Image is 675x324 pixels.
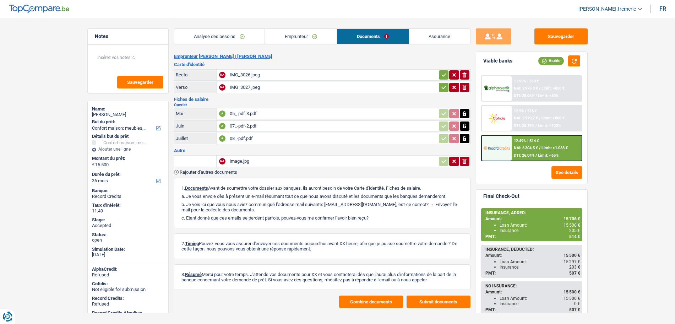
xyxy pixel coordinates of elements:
[514,116,538,120] span: NAI: 2 970,7 €
[230,70,436,80] div: IMG_3026.jpeg
[514,139,539,143] div: 12.49% | 514 €
[539,146,540,150] span: /
[180,170,237,174] span: Rajouter d'autres documents
[573,3,642,15] a: [PERSON_NAME].tremerie
[92,247,164,252] div: Simulation Date:
[92,281,164,287] div: Cofidis:
[92,147,164,152] div: Ajouter une ligne
[117,76,163,88] button: Sauvegarder
[92,119,163,125] label: But du prêt:
[92,112,164,118] div: [PERSON_NAME]
[538,123,561,128] span: Limit: <100%
[551,166,582,179] button: See details
[181,215,463,221] p: c. Etant donné que ces emails se perdent parfois, pouvez-vous me confirmer l’avoir bien reçu?
[564,223,580,228] span: 15 500 €
[485,210,580,215] div: INSURANCE, ADDED:
[485,216,580,221] div: Amount:
[485,283,580,288] div: NO INSURANCE:
[92,156,163,161] label: Montant du prêt:
[569,265,580,270] span: 203 €
[219,72,225,78] div: NA
[181,241,463,252] p: 2. Pouvez-vous vous assurer d'envoyer ces documents aujourd'hui avant XX heure, afin que je puiss...
[174,170,237,174] button: Rajouter d'autres documents
[564,216,580,221] span: 15 706 €
[181,272,463,282] p: 3. Merci pour votre temps. J'attends vos documents pour XX et vous contacterai dès que j'aurai p...
[174,97,470,102] h3: Fiches de salaire
[538,153,559,158] span: Limit: <65%
[541,86,565,91] span: Limit: >850 €
[485,307,580,312] div: PMT:
[514,109,537,113] div: 12.9% | 516 €
[92,134,164,139] div: Détails but du prêt
[176,111,215,116] div: Mai
[535,153,537,158] span: /
[514,123,534,128] span: DTI: 28.19%
[483,58,512,64] div: Viable banks
[569,228,580,233] span: 205 €
[484,112,510,125] img: Cofidis
[174,54,470,59] h2: Emprunteur [PERSON_NAME] | [PERSON_NAME]
[500,223,580,228] div: Loan Amount:
[539,86,540,91] span: /
[92,301,164,307] div: Refused
[230,108,436,119] div: 05_-pdf-3.pdf
[484,85,510,93] img: AlphaCredit
[564,296,580,301] span: 15 500 €
[514,79,539,83] div: 11.99% | 510 €
[92,202,164,208] div: Taux d'intérêt:
[174,103,470,107] h2: Ouvrier
[541,146,568,150] span: Limit: >1.033 €
[230,156,436,167] div: image.jpg
[185,272,202,277] span: Résumé
[92,223,164,228] div: Accepted
[92,287,164,292] div: Not eligible for submission
[92,296,164,301] div: Record Credits:
[9,5,69,13] img: TopCompare Logo
[500,301,580,306] div: Insurance:
[185,241,199,246] span: Timing
[174,62,470,67] h3: Carte d'identité
[181,194,463,199] p: a. Je vous envoie dès à présent un e-mail résumant tout ce que nous avons discuté et les doc...
[538,93,559,98] span: Limit: <50%
[534,28,588,44] button: Sauvegarder
[265,29,337,44] a: Emprunteur
[538,57,564,65] div: Viable
[181,185,463,191] p: 1. Avant de soumettre votre dossier aux banques, ils auront besoin de votre Carte d'identité, Fic...
[181,202,463,212] p: b. Je vois ici que vous nous aviez communiqué l’adresse mail suivante: [EMAIL_ADDRESS][DOMAIN_NA...
[574,301,580,306] span: 0 €
[92,208,164,214] div: 11.49
[564,290,580,295] span: 15 500 €
[92,106,164,112] div: Name:
[569,271,580,276] span: 507 €
[185,185,208,191] span: Documents
[176,136,215,141] div: Juillet
[92,266,164,272] div: AlphaCredit:
[539,116,540,120] span: /
[483,193,519,199] div: Final Check-Out
[176,85,215,90] div: Verso
[92,237,164,243] div: open
[230,82,436,93] div: IMG_3027.jpeg
[541,116,565,120] span: Limit: >800 €
[92,217,164,223] div: Stage:
[535,93,537,98] span: /
[500,296,580,301] div: Loan Amount:
[500,228,580,233] div: Insurance:
[485,253,580,258] div: Amount:
[339,296,403,308] button: Combine documents
[578,6,636,12] span: [PERSON_NAME].tremerie
[564,253,580,258] span: 15 500 €
[219,158,225,164] div: NA
[484,141,510,155] img: Record Credits
[176,123,215,129] div: Juin
[174,148,470,153] h3: Autre
[92,194,164,199] div: Record Credits
[92,172,163,177] label: Durée du prêt:
[92,188,164,194] div: Banque:
[176,72,215,77] div: Recto
[174,29,265,44] a: Analyse des besoins
[407,296,470,308] button: Submit documents
[92,310,164,316] div: Record Credits Atradius:
[485,290,580,295] div: Amount:
[337,29,408,44] a: Documents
